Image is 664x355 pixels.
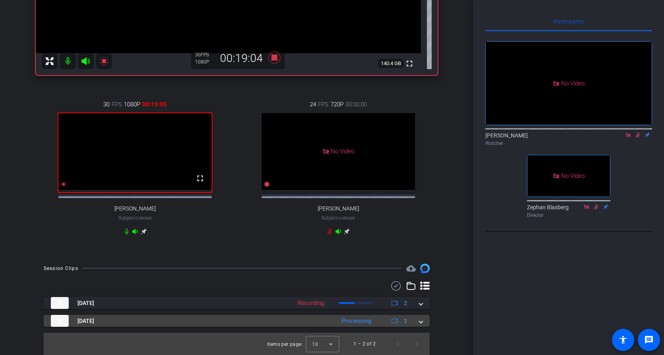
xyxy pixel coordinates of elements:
mat-icon: message [644,335,654,345]
button: Previous page [388,334,407,353]
mat-icon: fullscreen [195,174,205,183]
span: Subject [321,214,355,222]
span: Chrome [135,216,152,220]
span: No Video [561,79,585,87]
span: No Video [331,148,354,155]
div: 30 [195,52,215,58]
span: 1080P [124,100,140,109]
div: 1 – 2 of 2 [353,340,376,348]
span: 30 [103,100,110,109]
span: 00:19:05 [142,100,167,109]
span: Destinations for your clips [406,264,416,273]
span: FPS [112,100,122,109]
div: [PERSON_NAME] [485,131,652,147]
mat-icon: fullscreen [405,59,414,68]
span: 00:00:00 [346,100,367,109]
div: Processing [338,316,375,326]
span: Subject [118,214,152,222]
span: No Video [561,172,585,179]
div: 1080P [195,59,215,65]
div: 00:19:04 [215,52,268,65]
div: Items per page: [267,340,303,348]
div: Recording [293,299,328,308]
mat-expansion-panel-header: thumb-nail[DATE]Recording2 [44,297,430,309]
div: Watcher [485,140,652,147]
span: - [134,215,135,221]
mat-icon: cloud_upload [406,264,416,273]
span: Chrome [338,216,355,220]
span: 2 [404,299,407,307]
span: Participants [554,19,584,24]
button: Next page [407,334,427,353]
mat-expansion-panel-header: thumb-nail[DATE]Processing2 [44,315,430,327]
div: Director [527,212,610,219]
span: [DATE] [77,317,94,325]
mat-icon: accessibility [618,335,628,345]
span: - [337,215,338,221]
span: 720P [330,100,344,109]
img: thumb-nail [51,315,69,327]
img: thumb-nail [51,297,69,309]
span: 2 [404,317,407,325]
span: [PERSON_NAME] [114,205,156,212]
span: FPS [318,100,328,109]
span: 140.4 GB [378,59,404,68]
img: Session clips [420,264,430,273]
span: 24 [310,100,316,109]
span: FPS [201,52,209,58]
div: Session Clips [44,264,78,272]
div: Zephan Blaxberg [527,203,610,219]
span: [DATE] [77,299,94,307]
span: [PERSON_NAME] [318,205,359,212]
